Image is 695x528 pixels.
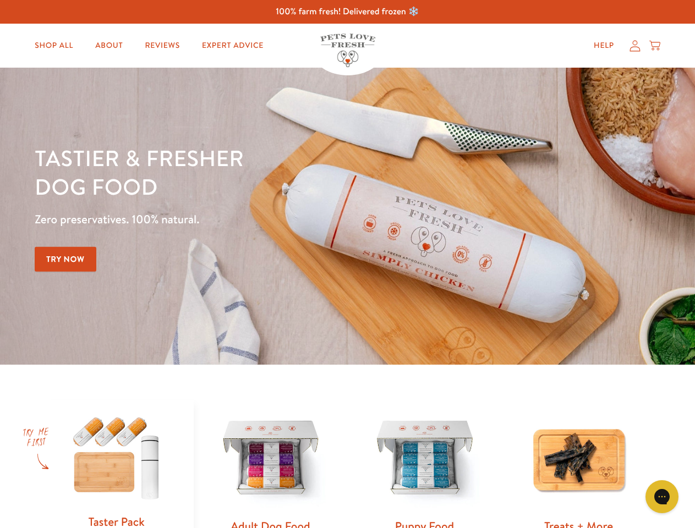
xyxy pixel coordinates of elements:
[585,35,623,57] a: Help
[320,34,375,67] img: Pets Love Fresh
[35,144,452,201] h1: Tastier & fresher dog food
[26,35,82,57] a: Shop All
[136,35,188,57] a: Reviews
[35,247,96,272] a: Try Now
[35,210,452,229] p: Zero preservatives. 100% natural.
[86,35,132,57] a: About
[640,476,684,517] iframe: Gorgias live chat messenger
[193,35,272,57] a: Expert Advice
